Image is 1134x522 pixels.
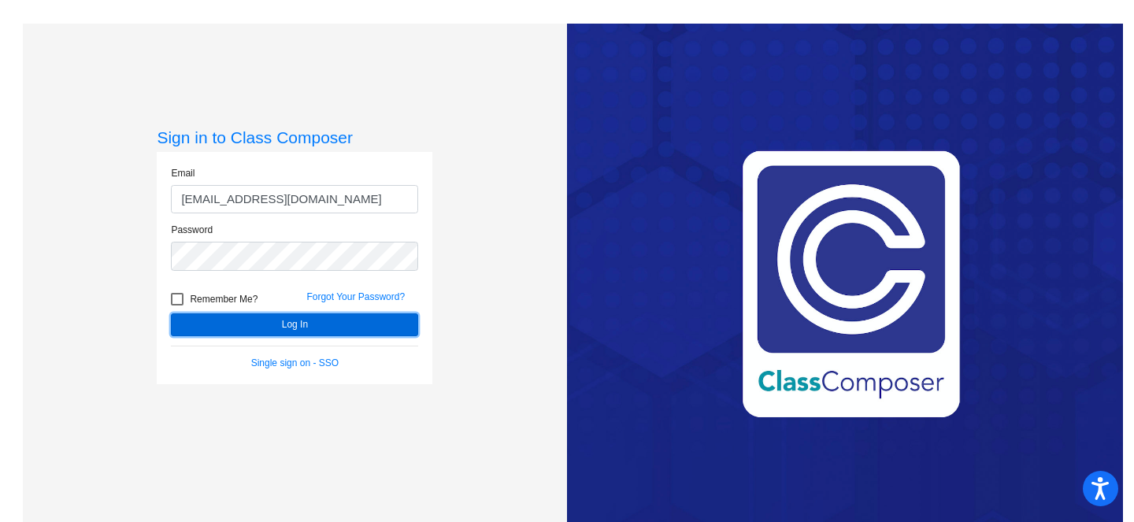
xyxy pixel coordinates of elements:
button: Log In [171,313,418,336]
a: Forgot Your Password? [306,291,405,302]
label: Password [171,223,213,237]
a: Single sign on - SSO [251,357,339,368]
span: Remember Me? [190,290,258,309]
h3: Sign in to Class Composer [157,128,432,147]
label: Email [171,166,195,180]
